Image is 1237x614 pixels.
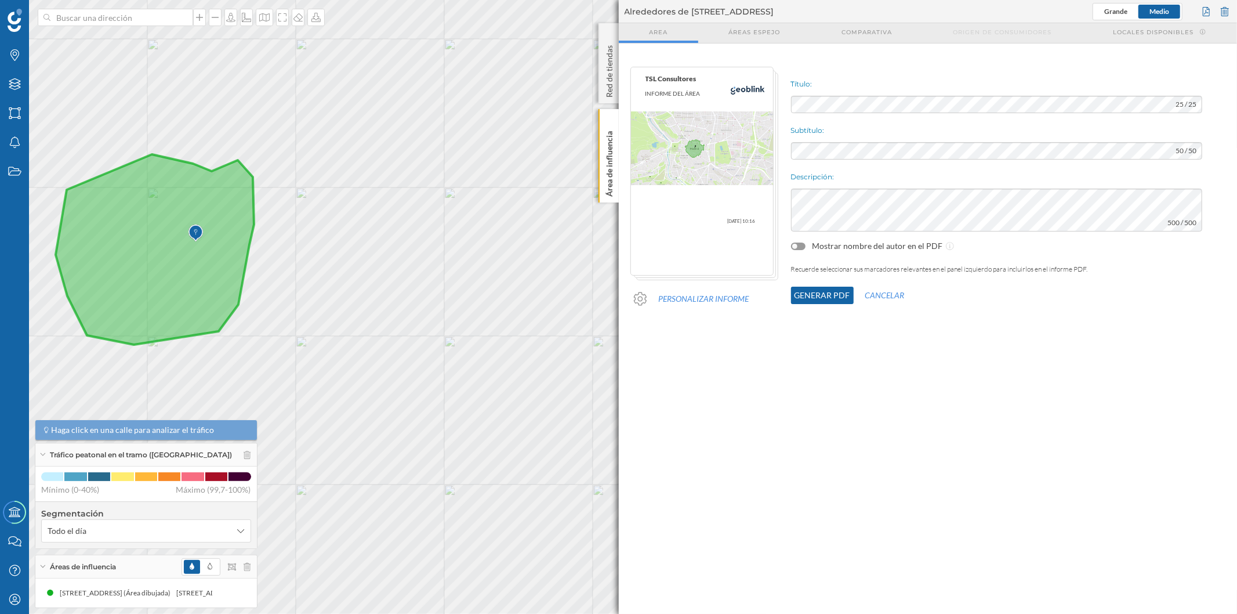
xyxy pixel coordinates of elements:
span: Medio [1149,7,1169,16]
span: 50 / 50 [1170,142,1202,160]
span: Comparativa [841,28,892,37]
span: Origen de consumidores [953,28,1051,37]
p: Área de influencia [603,127,615,197]
div: [STREET_ADDRESS] (Área dibujada) [57,587,174,599]
span: Haga click en una calle para analizar el tráfico [52,424,215,436]
span: 500 / 500 [1162,214,1202,232]
p: TSL Consultores [645,73,767,85]
p: INFORME DEL ÁREA [645,88,767,99]
span: 25 / 25 [1170,96,1202,113]
p: Descripción: [791,171,1203,183]
button: Cancelar [854,287,916,304]
img: Geoblink Logo [8,9,22,32]
span: Grande [1104,7,1127,16]
span: Area [649,28,668,37]
span: Áreas de influencia [50,562,116,572]
p: Red de tiendas [603,41,615,97]
span: Soporte [23,8,64,19]
h4: Segmentación [41,508,251,519]
span: Todo el día [48,525,86,537]
span: Alrededores de [STREET_ADDRESS] [625,6,774,17]
p: [DATE] 10:16 [648,215,756,227]
span: Máximo (99,7-100%) [176,484,251,496]
div: [STREET_ADDRESS] (Área dibujada) [174,587,291,599]
button: Generar PDF [791,287,854,304]
span: Mínimo (0-40%) [41,484,99,496]
span: Áreas espejo [729,28,781,37]
span: Locales disponibles [1113,28,1194,37]
img: Marker [188,222,202,245]
p: Recuerde seleccionar sus marcadores relevantes en el panel izquierdo para incluirlos en el inform... [791,263,1203,275]
span: Tráfico peatonal en el tramo ([GEOGRAPHIC_DATA]) [50,450,232,460]
p: Título: [791,78,1203,90]
label: Mostrar nombre del autor en el PDF [812,240,943,252]
button: Personalizar informe [647,290,761,308]
p: Subtítulo: [791,125,1203,136]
